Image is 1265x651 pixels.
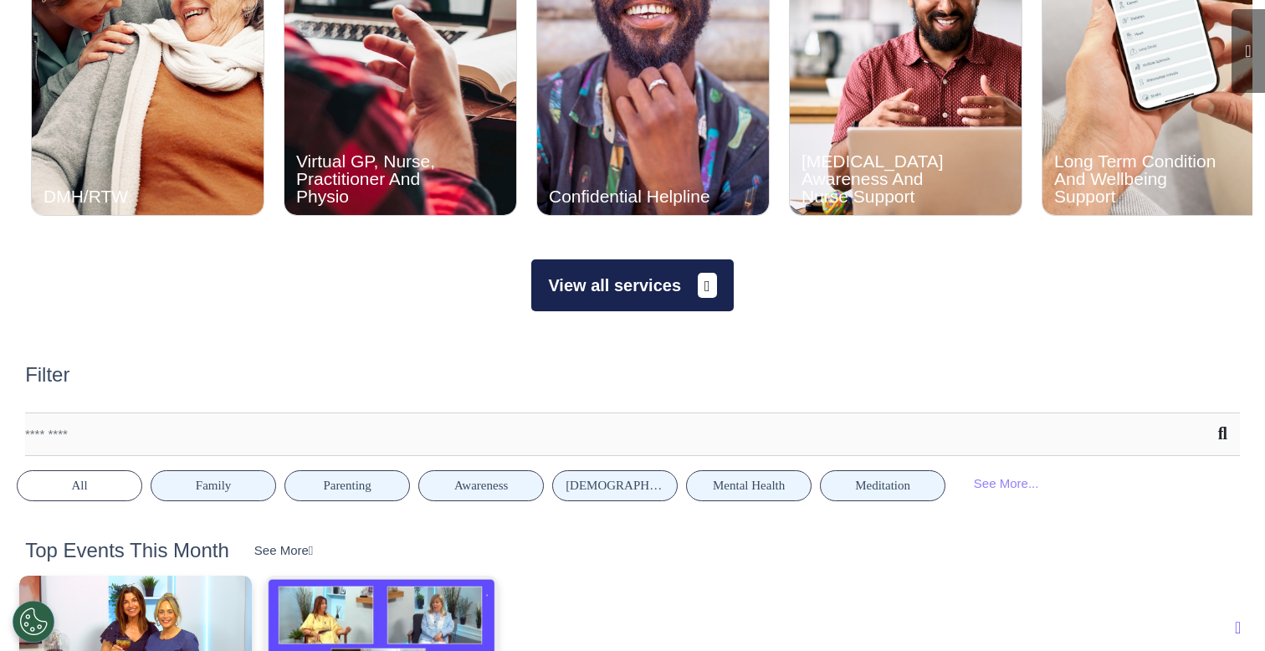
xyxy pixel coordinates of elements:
h2: Top Events This Month [25,539,229,563]
div: Long Term Condition And Wellbeing Support [1054,152,1216,205]
button: Mental Health [686,470,812,501]
div: Confidential Helpline [549,187,711,205]
button: Family [151,470,276,501]
button: Parenting [284,470,410,501]
div: DMH/RTW [44,187,206,205]
button: View all services [531,259,733,311]
button: Open Preferences [13,601,54,643]
button: [DEMOGRAPHIC_DATA] Health [552,470,678,501]
button: All [17,470,142,501]
div: [MEDICAL_DATA] Awareness And Nurse Support [802,152,964,205]
div: See More [254,541,314,561]
h2: Filter [25,363,69,387]
div: Virtual GP, Nurse, Practitioner And Physio [296,152,458,205]
button: Awareness [418,470,544,501]
button: Meditation [820,470,945,501]
div: See More... [954,469,1058,500]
